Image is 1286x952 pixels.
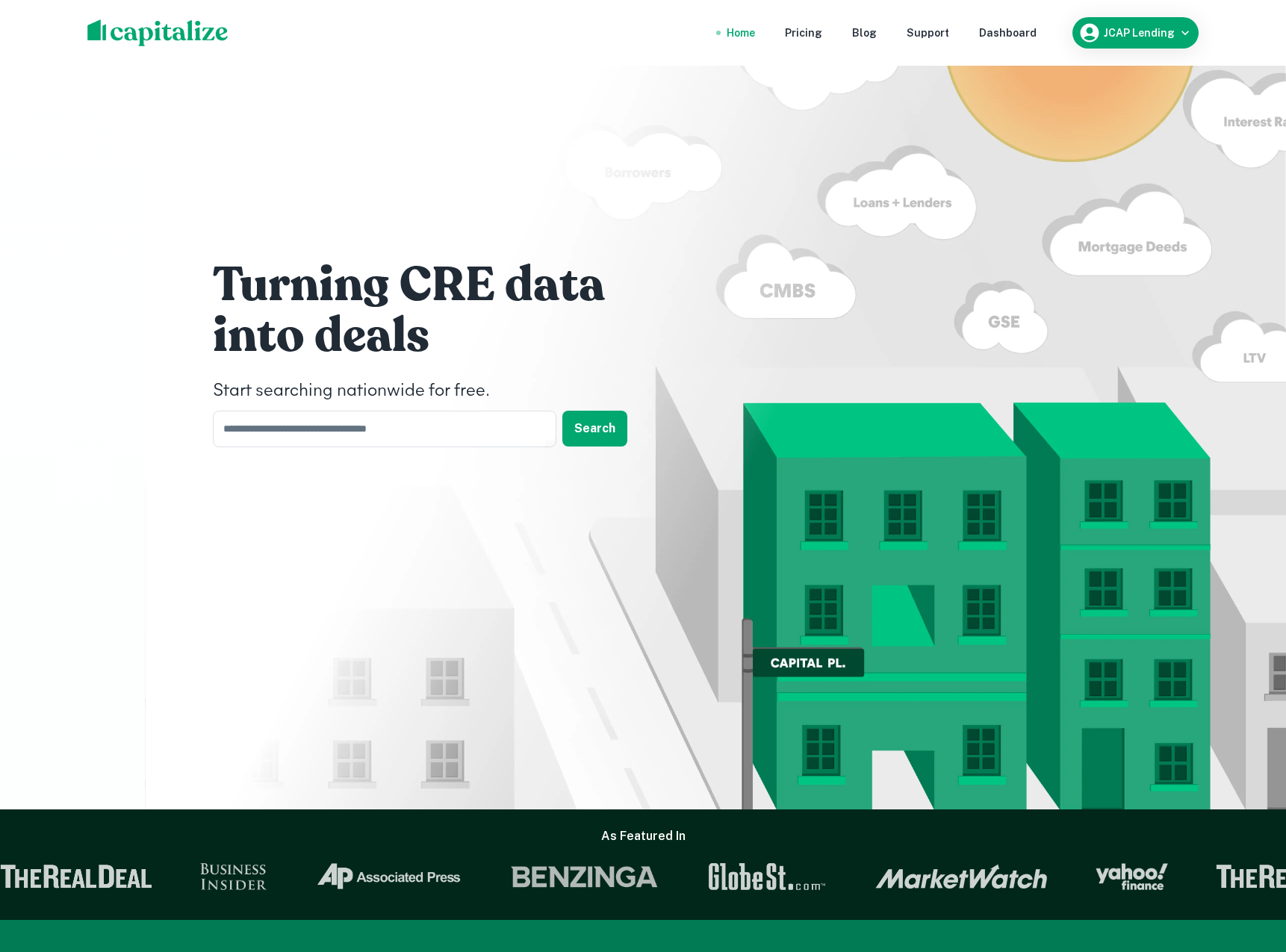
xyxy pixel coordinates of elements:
h1: Turning CRE data [213,255,661,315]
img: ai-illustration.webp [145,63,1286,872]
img: Market Watch [874,864,1046,889]
a: Blog [852,25,877,41]
h1: into deals [213,306,661,366]
iframe: Chat Widget [1211,833,1286,904]
img: Yahoo Finance [1094,863,1167,890]
a: Dashboard [979,25,1037,41]
img: Benzinga [509,863,658,890]
h4: Start searching nationwide for free. [213,378,661,405]
img: Business Insider [199,863,266,890]
a: Home [727,25,755,41]
a: Pricing [785,25,822,41]
img: Associated Press [314,863,461,890]
a: Support [907,25,949,41]
button: JCAP Lending [1072,17,1199,49]
h6: As Featured In [601,827,686,845]
img: capitalize-logo.png [87,19,229,46]
img: GlobeSt [705,863,826,890]
button: Search [562,411,627,447]
h6: JCAP Lending [1104,28,1175,38]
